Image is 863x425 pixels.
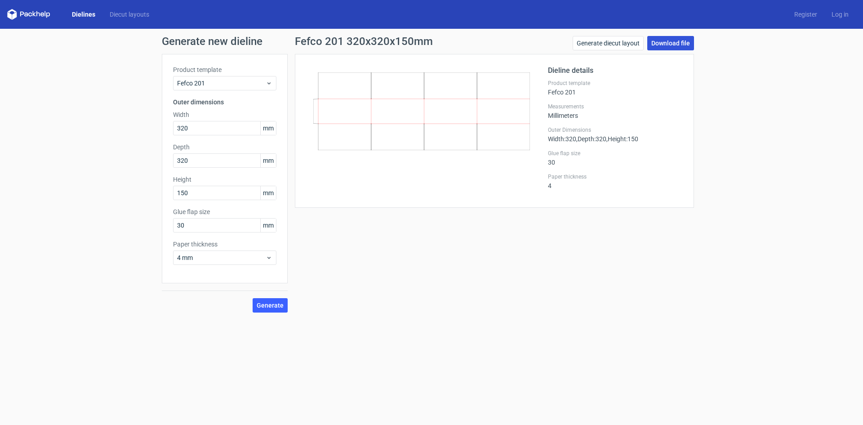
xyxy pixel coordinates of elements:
[824,10,856,19] a: Log in
[260,154,276,167] span: mm
[65,10,102,19] a: Dielines
[548,80,683,87] label: Product template
[548,65,683,76] h2: Dieline details
[548,103,683,119] div: Millimeters
[173,207,276,216] label: Glue flap size
[173,143,276,152] label: Depth
[177,79,266,88] span: Fefco 201
[548,173,683,180] label: Paper thickness
[548,126,683,134] label: Outer Dimensions
[787,10,824,19] a: Register
[548,135,576,143] span: Width : 320
[173,110,276,119] label: Width
[573,36,644,50] a: Generate diecut layout
[173,98,276,107] h3: Outer dimensions
[576,135,606,143] span: , Depth : 320
[260,121,276,135] span: mm
[173,240,276,249] label: Paper thickness
[548,173,683,189] div: 4
[548,103,683,110] label: Measurements
[257,302,284,309] span: Generate
[260,219,276,232] span: mm
[253,298,288,313] button: Generate
[173,175,276,184] label: Height
[548,150,683,166] div: 30
[548,80,683,96] div: Fefco 201
[177,253,266,262] span: 4 mm
[162,36,701,47] h1: Generate new dieline
[173,65,276,74] label: Product template
[295,36,433,47] h1: Fefco 201 320x320x150mm
[548,150,683,157] label: Glue flap size
[606,135,638,143] span: , Height : 150
[260,186,276,200] span: mm
[102,10,156,19] a: Diecut layouts
[647,36,694,50] a: Download file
